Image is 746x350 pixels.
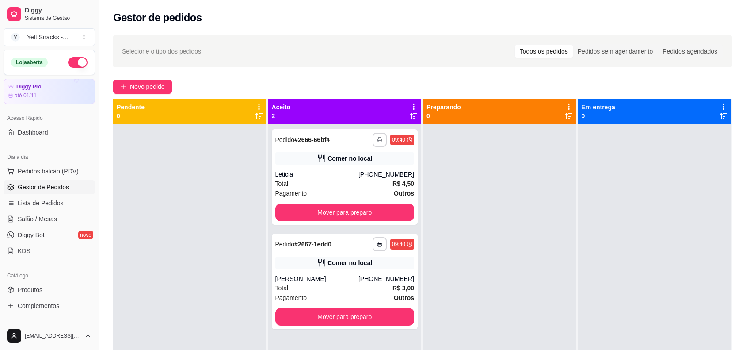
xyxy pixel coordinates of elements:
[4,164,95,178] button: Pedidos balcão (PDV)
[275,179,289,188] span: Total
[4,228,95,242] a: Diggy Botnovo
[4,150,95,164] div: Dia a dia
[275,283,289,293] span: Total
[394,190,414,197] strong: Outros
[426,103,461,112] p: Preparando
[4,283,95,297] a: Produtos
[275,170,358,179] div: Leticia
[11,33,20,42] span: Y
[4,299,95,313] a: Complementos
[275,241,295,248] span: Pedido
[18,183,69,192] span: Gestor de Pedidos
[4,325,95,346] button: [EMAIL_ADDRESS][DOMAIN_NAME]
[392,241,405,248] div: 09:40
[130,82,165,92] span: Novo pedido
[18,301,59,310] span: Complementos
[117,103,145,112] p: Pendente
[392,180,414,187] strong: R$ 4,50
[573,45,658,58] div: Pedidos sem agendamento
[113,11,202,25] h2: Gestor de pedidos
[18,285,42,294] span: Produtos
[4,212,95,226] a: Salão / Mesas
[18,167,79,176] span: Pedidos balcão (PDV)
[358,170,414,179] div: [PHONE_NUMBER]
[18,215,57,223] span: Salão / Mesas
[4,28,95,46] button: Select a team
[25,332,81,339] span: [EMAIL_ADDRESS][DOMAIN_NAME]
[275,274,358,283] div: [PERSON_NAME]
[294,241,331,248] strong: # 2667-1edd0
[25,7,91,15] span: Diggy
[18,231,45,239] span: Diggy Bot
[16,84,42,90] article: Diggy Pro
[426,112,461,120] p: 0
[327,154,372,163] div: Comer no local
[18,199,64,208] span: Lista de Pedidos
[658,45,722,58] div: Pedidos agendados
[358,274,414,283] div: [PHONE_NUMBER]
[4,244,95,258] a: KDS
[327,258,372,267] div: Comer no local
[275,308,415,326] button: Mover para preparo
[15,92,37,99] article: até 01/11
[117,112,145,120] p: 0
[4,180,95,194] a: Gestor de Pedidos
[394,294,414,301] strong: Outros
[275,188,307,198] span: Pagamento
[4,111,95,125] div: Acesso Rápido
[275,204,415,221] button: Mover para preparo
[4,269,95,283] div: Catálogo
[27,33,68,42] div: Yelt Snacks - ...
[68,57,88,68] button: Alterar Status
[4,79,95,104] a: Diggy Proaté 01/11
[4,4,95,25] a: DiggySistema de Gestão
[113,80,172,94] button: Novo pedido
[18,246,30,255] span: KDS
[272,103,291,112] p: Aceito
[120,84,126,90] span: plus
[294,136,330,143] strong: # 2666-66bf4
[582,103,615,112] p: Em entrega
[18,128,48,137] span: Dashboard
[272,112,291,120] p: 2
[11,58,48,67] div: Loja aberta
[25,15,91,22] span: Sistema de Gestão
[122,46,201,56] span: Selecione o tipo dos pedidos
[582,112,615,120] p: 0
[392,285,414,292] strong: R$ 3,00
[515,45,573,58] div: Todos os pedidos
[4,196,95,210] a: Lista de Pedidos
[275,293,307,303] span: Pagamento
[392,136,405,143] div: 09:40
[4,125,95,139] a: Dashboard
[275,136,295,143] span: Pedido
